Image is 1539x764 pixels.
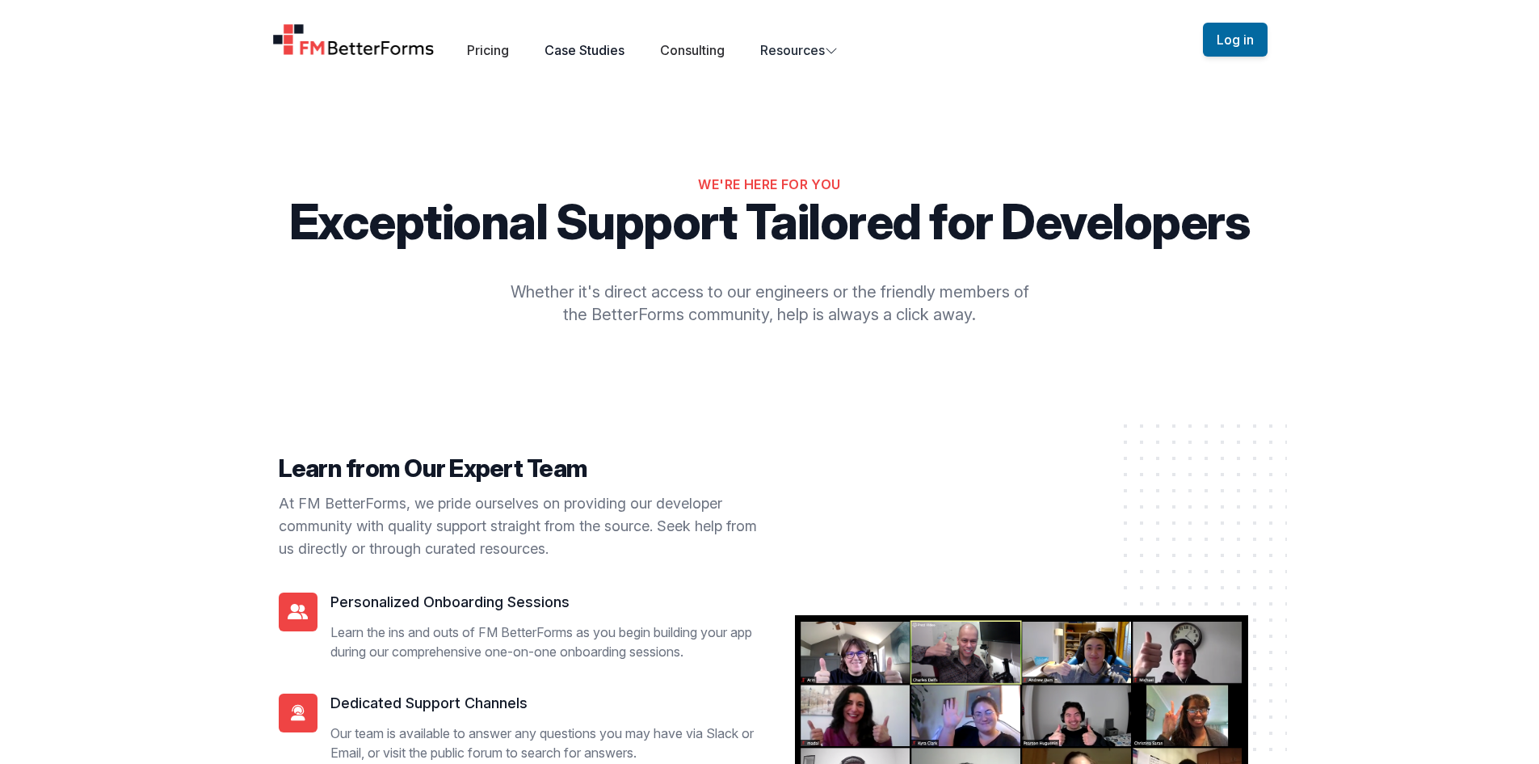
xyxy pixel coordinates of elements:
[279,175,1261,194] h2: We're here for you
[545,42,624,58] a: Case Studies
[330,623,757,661] dd: Learn the ins and outs of FM BetterForms as you begin building your app during our comprehensive ...
[330,724,757,762] dd: Our team is available to answer any questions you may have via Slack or Email, or visit the publi...
[660,42,725,58] a: Consulting
[1203,23,1268,57] button: Log in
[760,40,838,60] button: Resources
[253,19,1287,60] nav: Global
[279,197,1261,246] p: Exceptional Support Tailored for Developers
[330,694,757,713] p: Dedicated Support Channels
[279,454,757,483] h3: Learn from Our Expert Team
[272,23,435,56] a: Home
[330,593,757,612] p: Personalized Onboarding Sessions
[498,281,1041,326] p: Whether it's direct access to our engineers or the friendly members of the BetterForms community,...
[467,42,509,58] a: Pricing
[279,492,757,560] p: At FM BetterForms, we pride ourselves on providing our developer community with quality support s...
